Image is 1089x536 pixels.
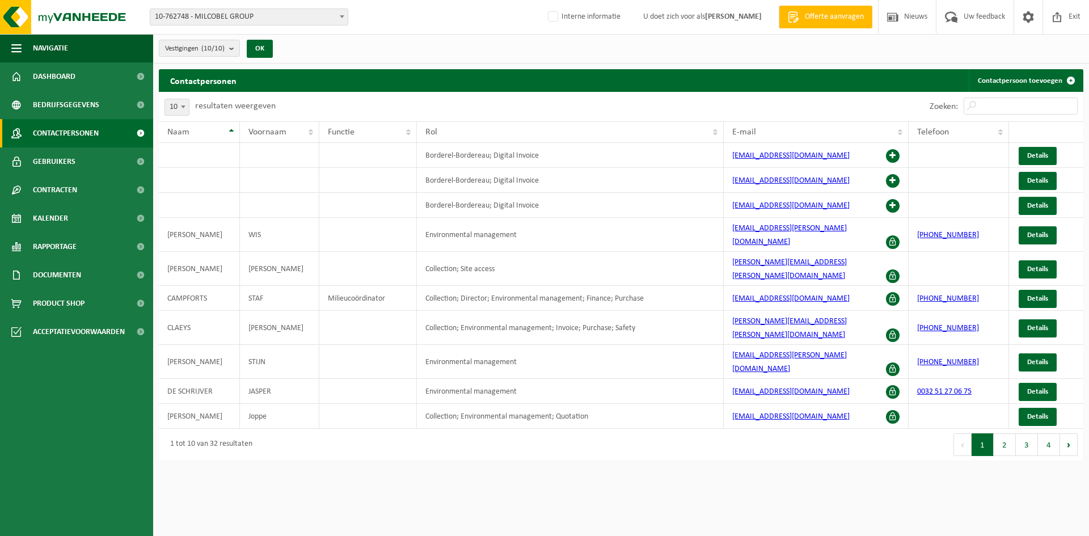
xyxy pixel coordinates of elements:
[1027,295,1048,302] span: Details
[33,91,99,119] span: Bedrijfsgegevens
[164,99,189,116] span: 10
[159,404,240,429] td: [PERSON_NAME]
[417,404,724,429] td: Collection; Environmental management; Quotation
[1027,265,1048,273] span: Details
[150,9,348,25] span: 10-762748 - MILCOBEL GROUP
[159,345,240,379] td: [PERSON_NAME]
[33,176,77,204] span: Contracten
[972,433,994,456] button: 1
[159,379,240,404] td: DE SCHRIJVER
[1019,197,1057,215] a: Details
[994,433,1016,456] button: 2
[1019,383,1057,401] a: Details
[33,233,77,261] span: Rapportage
[969,69,1082,92] a: Contactpersoon toevoegen
[159,286,240,311] td: CAMPFORTS
[164,434,252,455] div: 1 tot 10 van 32 resultaten
[1027,324,1048,332] span: Details
[33,62,75,91] span: Dashboard
[930,102,958,111] label: Zoeken:
[240,286,319,311] td: STAF
[417,345,724,379] td: Environmental management
[732,412,850,421] a: [EMAIL_ADDRESS][DOMAIN_NAME]
[917,128,949,137] span: Telefoon
[240,404,319,429] td: Joppe
[1027,413,1048,420] span: Details
[240,345,319,379] td: STIJN
[417,379,724,404] td: Environmental management
[150,9,348,26] span: 10-762748 - MILCOBEL GROUP
[159,252,240,286] td: [PERSON_NAME]
[159,311,240,345] td: CLAEYS
[1019,319,1057,337] a: Details
[732,151,850,160] a: [EMAIL_ADDRESS][DOMAIN_NAME]
[953,433,972,456] button: Previous
[247,40,273,58] button: OK
[1060,433,1078,456] button: Next
[1027,177,1048,184] span: Details
[1019,260,1057,278] a: Details
[705,12,762,21] strong: [PERSON_NAME]
[1019,353,1057,372] a: Details
[546,9,621,26] label: Interne informatie
[33,34,68,62] span: Navigatie
[417,311,724,345] td: Collection; Environmental management; Invoice; Purchase; Safety
[159,69,248,91] h2: Contactpersonen
[1038,433,1060,456] button: 4
[1027,202,1048,209] span: Details
[917,324,979,332] a: [PHONE_NUMBER]
[732,351,847,373] a: [EMAIL_ADDRESS][PERSON_NAME][DOMAIN_NAME]
[195,102,276,111] label: resultaten weergeven
[917,294,979,303] a: [PHONE_NUMBER]
[417,193,724,218] td: Borderel-Bordereau; Digital Invoice
[732,224,847,246] a: [EMAIL_ADDRESS][PERSON_NAME][DOMAIN_NAME]
[417,252,724,286] td: Collection; Site access
[1027,358,1048,366] span: Details
[802,11,867,23] span: Offerte aanvragen
[779,6,872,28] a: Offerte aanvragen
[417,143,724,168] td: Borderel-Bordereau; Digital Invoice
[732,258,847,280] a: [PERSON_NAME][EMAIL_ADDRESS][PERSON_NAME][DOMAIN_NAME]
[1019,290,1057,308] a: Details
[917,231,979,239] a: [PHONE_NUMBER]
[732,201,850,210] a: [EMAIL_ADDRESS][DOMAIN_NAME]
[732,128,756,137] span: E-mail
[201,45,225,52] count: (10/10)
[240,252,319,286] td: [PERSON_NAME]
[732,317,847,339] a: [PERSON_NAME][EMAIL_ADDRESS][PERSON_NAME][DOMAIN_NAME]
[417,286,724,311] td: Collection; Director; Environmental management; Finance; Purchase
[240,218,319,252] td: WIS
[167,128,189,137] span: Naam
[732,387,850,396] a: [EMAIL_ADDRESS][DOMAIN_NAME]
[165,40,225,57] span: Vestigingen
[33,119,99,147] span: Contactpersonen
[1019,147,1057,165] a: Details
[732,294,850,303] a: [EMAIL_ADDRESS][DOMAIN_NAME]
[1019,226,1057,244] a: Details
[1027,388,1048,395] span: Details
[33,261,81,289] span: Documenten
[159,218,240,252] td: [PERSON_NAME]
[1027,152,1048,159] span: Details
[319,286,417,311] td: Milieucoördinator
[240,379,319,404] td: JASPER
[732,176,850,185] a: [EMAIL_ADDRESS][DOMAIN_NAME]
[417,218,724,252] td: Environmental management
[917,358,979,366] a: [PHONE_NUMBER]
[417,168,724,193] td: Borderel-Bordereau; Digital Invoice
[165,99,189,115] span: 10
[1027,231,1048,239] span: Details
[425,128,437,137] span: Rol
[33,147,75,176] span: Gebruikers
[33,318,125,346] span: Acceptatievoorwaarden
[240,311,319,345] td: [PERSON_NAME]
[1016,433,1038,456] button: 3
[159,40,240,57] button: Vestigingen(10/10)
[33,204,68,233] span: Kalender
[328,128,354,137] span: Functie
[917,387,972,396] a: 0032 51 27 06 75
[33,289,85,318] span: Product Shop
[248,128,286,137] span: Voornaam
[1019,408,1057,426] a: Details
[1019,172,1057,190] a: Details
